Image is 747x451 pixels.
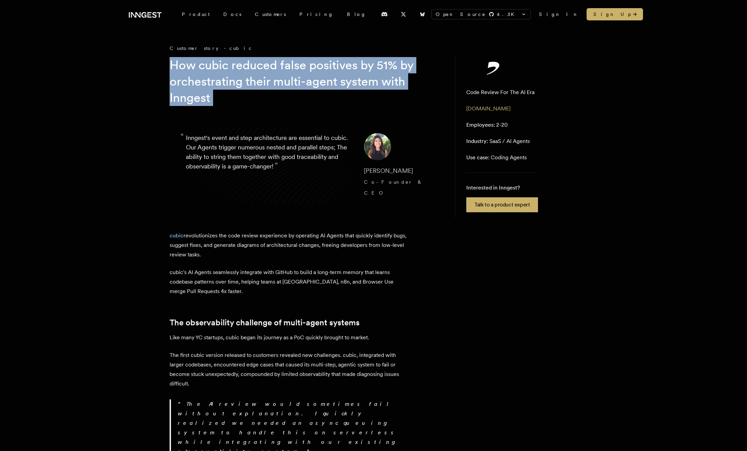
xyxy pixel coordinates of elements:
a: The observability challenge of multi-agent systems [170,318,360,327]
div: Product [175,8,216,20]
p: Inngest's event and step architecture are essential to cubic. Our Agents trigger numerous nested ... [186,133,353,198]
span: “ [180,134,184,139]
p: Coding Agents [466,154,527,162]
img: Image of Allis Yao [364,133,391,160]
p: 2-20 [466,121,508,129]
span: 4.3 K [497,11,518,18]
a: X [396,9,411,20]
p: Code Review For The AI Era [466,88,535,96]
a: Talk to a product expert [466,197,538,212]
img: cubic's logo [466,61,521,75]
a: cubic [170,232,184,239]
h1: How cubic reduced false positives by 51% by orchestrating their multi-agent system with Inngest [170,57,431,106]
a: Discord [377,9,392,20]
span: [PERSON_NAME] [364,167,413,174]
span: ” [275,161,278,170]
a: Bluesky [415,9,430,20]
a: Pricing [293,8,340,20]
p: Like many YC startups, cubic began its journey as a PoC quickly brought to market. [170,333,407,342]
span: Employees: [466,122,495,128]
p: Interested in Inngest? [466,184,538,192]
a: [DOMAIN_NAME] [466,105,510,112]
div: Customer story - cubic [170,45,441,52]
a: Customers [248,8,293,20]
p: revolutionizes the code review experience by operating AI Agents that quickly identify bugs, sugg... [170,231,407,259]
p: SaaS / AI Agents [466,137,530,145]
a: Sign Up [587,8,643,20]
span: Open Source [436,11,486,18]
a: Blog [340,8,373,20]
p: cubic's AI Agents seamlessly integrate with GitHub to build a long-term memory that learns codeba... [170,268,407,296]
span: Co-Founder & CEO [364,179,423,196]
a: Sign In [539,11,578,18]
a: Docs [216,8,248,20]
span: Industry: [466,138,488,144]
p: The first cubic version released to customers revealed new challenges. cubic, integrated with lar... [170,350,407,389]
span: Use case: [466,154,489,161]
